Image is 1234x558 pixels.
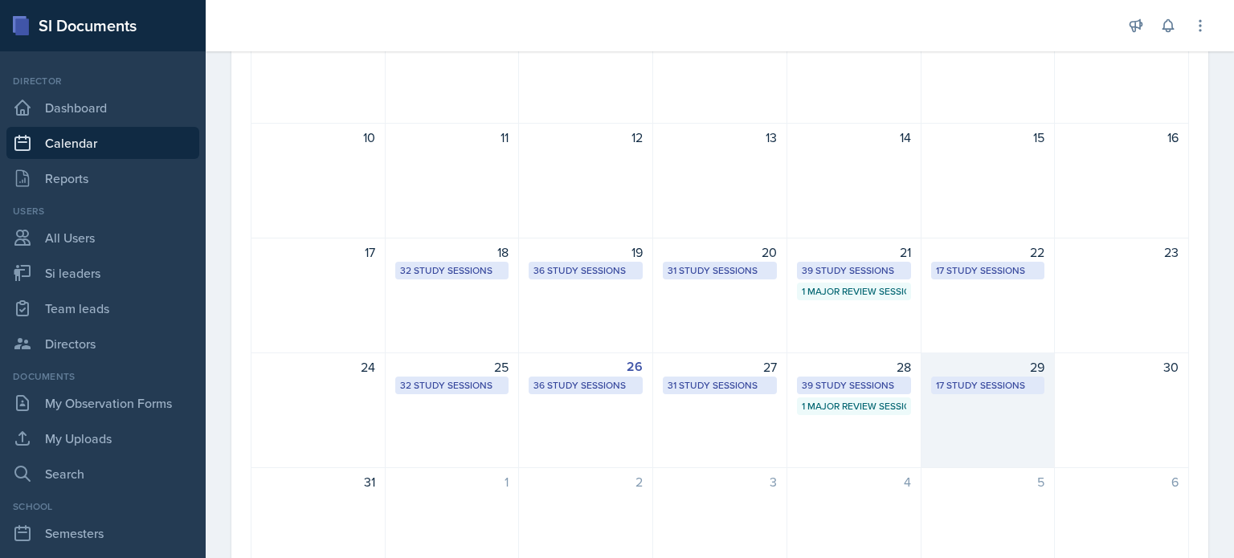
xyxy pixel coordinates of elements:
div: 13 [663,128,777,147]
div: 36 Study Sessions [533,263,638,278]
div: 1 [395,472,509,491]
div: 23 [1064,242,1179,262]
div: 20 [663,242,777,262]
a: Si leaders [6,257,199,289]
div: 17 Study Sessions [936,263,1040,278]
div: Documents [6,369,199,384]
div: 1 Major Review Session [802,284,906,299]
div: 6 [1064,472,1179,491]
div: 1 Major Review Session [802,399,906,413]
a: Directors [6,328,199,360]
div: 25 [395,357,509,377]
div: 2 [529,472,643,491]
a: Search [6,458,199,490]
div: 12 [529,128,643,147]
div: 32 Study Sessions [400,378,505,393]
div: 27 [663,357,777,377]
div: 15 [931,128,1045,147]
div: 31 [261,472,375,491]
div: Users [6,204,199,218]
div: 39 Study Sessions [802,378,906,393]
div: 11 [395,128,509,147]
div: 17 [261,242,375,262]
a: My Observation Forms [6,387,199,419]
div: 32 Study Sessions [400,263,505,278]
div: 31 Study Sessions [668,263,772,278]
div: 31 Study Sessions [668,378,772,393]
div: 5 [931,472,1045,491]
div: 29 [931,357,1045,377]
div: 36 Study Sessions [533,378,638,393]
div: 3 [663,472,777,491]
div: 26 [529,357,643,377]
a: Calendar [6,127,199,159]
div: Director [6,74,199,88]
div: 4 [797,472,911,491]
div: 30 [1064,357,1179,377]
a: My Uploads [6,422,199,454]
div: 24 [261,357,375,377]
div: 16 [1064,128,1179,147]
div: 18 [395,242,509,262]
div: 39 Study Sessions [802,263,906,278]
div: 10 [261,128,375,147]
a: Dashboard [6,92,199,124]
a: Team leads [6,292,199,324]
div: 17 Study Sessions [936,378,1040,393]
div: 14 [797,128,911,147]
div: 28 [797,357,911,377]
div: School [6,499,199,514]
a: Semesters [6,517,199,549]
div: 22 [931,242,1045,262]
div: 19 [529,242,643,262]
a: All Users [6,222,199,254]
a: Reports [6,162,199,194]
div: 21 [797,242,911,262]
